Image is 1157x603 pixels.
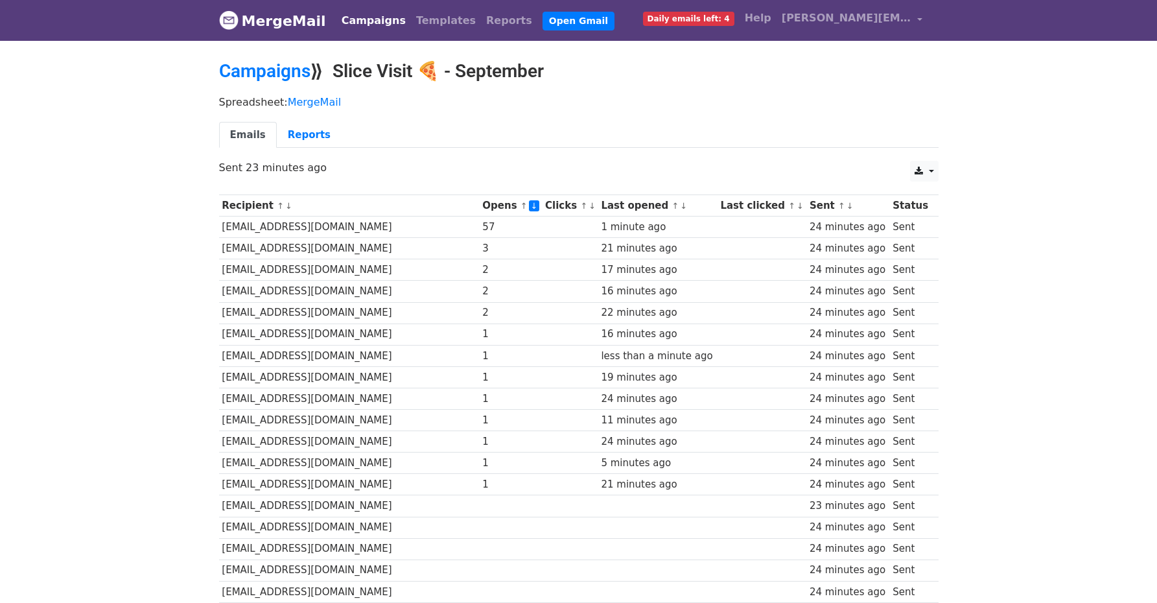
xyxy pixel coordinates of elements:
td: Sent [889,345,931,366]
td: Sent [889,474,931,495]
td: Sent [889,431,931,453]
a: Reports [277,122,342,148]
div: 17 minutes ago [601,263,714,278]
td: Sent [889,366,931,388]
td: [EMAIL_ADDRESS][DOMAIN_NAME] [219,345,480,366]
a: Open Gmail [543,12,614,30]
div: 3 [482,241,539,256]
td: [EMAIL_ADDRESS][DOMAIN_NAME] [219,431,480,453]
th: Recipient [219,195,480,217]
div: 1 [482,477,539,492]
p: Sent 23 minutes ago [219,161,939,174]
img: MergeMail logo [219,10,239,30]
a: Daily emails left: 4 [638,5,740,31]
a: ↑ [277,201,284,211]
a: ↑ [838,201,845,211]
div: 24 minutes ago [601,434,714,449]
span: [PERSON_NAME][EMAIL_ADDRESS][DOMAIN_NAME] [782,10,911,26]
td: Sent [889,517,931,538]
div: 24 minutes ago [810,434,887,449]
th: Opens [480,195,543,217]
a: MergeMail [288,96,341,108]
div: 16 minutes ago [601,284,714,299]
a: Help [740,5,777,31]
div: 24 minutes ago [810,241,887,256]
td: [EMAIL_ADDRESS][DOMAIN_NAME] [219,324,480,345]
div: 1 [482,456,539,471]
div: 24 minutes ago [601,392,714,407]
a: ↓ [680,201,687,211]
td: Sent [889,238,931,259]
a: [PERSON_NAME][EMAIL_ADDRESS][DOMAIN_NAME] [777,5,928,36]
div: 24 minutes ago [810,413,887,428]
span: Daily emails left: 4 [643,12,734,26]
td: Sent [889,410,931,431]
div: 5 minutes ago [601,456,714,471]
div: 24 minutes ago [810,477,887,492]
h2: ⟫ Slice Visit 🍕 - September [219,60,939,82]
div: 1 [482,327,539,342]
th: Clicks [542,195,598,217]
div: 1 [482,370,539,385]
td: Sent [889,281,931,302]
div: 2 [482,284,539,299]
a: ↓ [285,201,292,211]
td: [EMAIL_ADDRESS][DOMAIN_NAME] [219,259,480,281]
a: Campaigns [336,8,411,34]
td: Sent [889,302,931,324]
td: Sent [889,581,931,602]
div: 19 minutes ago [601,370,714,385]
a: ↑ [580,201,587,211]
p: Spreadsheet: [219,95,939,109]
a: ↓ [847,201,854,211]
div: 23 minutes ago [810,499,887,514]
div: 1 [482,392,539,407]
div: 24 minutes ago [810,541,887,556]
td: Sent [889,495,931,517]
div: 21 minutes ago [601,241,714,256]
div: 24 minutes ago [810,520,887,535]
th: Last clicked [718,195,806,217]
div: 57 [482,220,539,235]
div: 16 minutes ago [601,327,714,342]
div: 1 [482,413,539,428]
td: [EMAIL_ADDRESS][DOMAIN_NAME] [219,388,480,409]
a: ↑ [788,201,795,211]
a: MergeMail [219,7,326,34]
td: [EMAIL_ADDRESS][DOMAIN_NAME] [219,474,480,495]
th: Last opened [598,195,718,217]
a: ↑ [672,201,679,211]
div: 24 minutes ago [810,392,887,407]
td: Sent [889,560,931,581]
td: [EMAIL_ADDRESS][DOMAIN_NAME] [219,581,480,602]
div: less than a minute ago [601,349,714,364]
td: [EMAIL_ADDRESS][DOMAIN_NAME] [219,217,480,238]
a: Emails [219,122,277,148]
div: 2 [482,305,539,320]
div: 24 minutes ago [810,305,887,320]
div: 1 [482,349,539,364]
th: Sent [806,195,889,217]
div: 22 minutes ago [601,305,714,320]
td: [EMAIL_ADDRESS][DOMAIN_NAME] [219,238,480,259]
div: 21 minutes ago [601,477,714,492]
div: 24 minutes ago [810,263,887,278]
a: Templates [411,8,481,34]
div: 24 minutes ago [810,563,887,578]
td: [EMAIL_ADDRESS][DOMAIN_NAME] [219,453,480,474]
div: 24 minutes ago [810,370,887,385]
td: Sent [889,388,931,409]
td: Sent [889,538,931,560]
td: [EMAIL_ADDRESS][DOMAIN_NAME] [219,560,480,581]
td: [EMAIL_ADDRESS][DOMAIN_NAME] [219,495,480,517]
td: Sent [889,324,931,345]
td: Sent [889,453,931,474]
td: [EMAIL_ADDRESS][DOMAIN_NAME] [219,366,480,388]
a: ↓ [589,201,596,211]
th: Status [889,195,931,217]
td: Sent [889,217,931,238]
a: Campaigns [219,60,310,82]
div: 24 minutes ago [810,349,887,364]
div: 1 minute ago [601,220,714,235]
div: 24 minutes ago [810,327,887,342]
